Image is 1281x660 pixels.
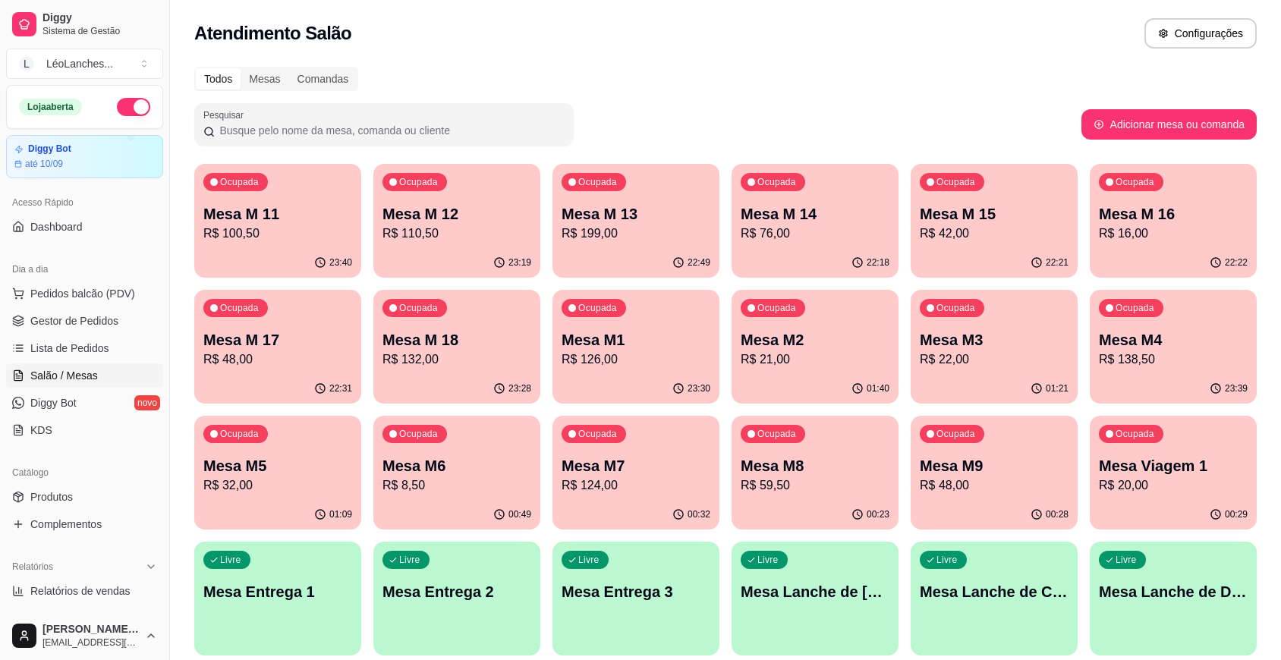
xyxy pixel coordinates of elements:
[329,508,352,520] p: 01:09
[241,68,288,90] div: Mesas
[203,581,352,602] p: Mesa Entrega 1
[382,203,531,225] p: Mesa M 12
[552,416,719,530] button: OcupadaMesa M7R$ 124,0000:32
[1116,428,1154,440] p: Ocupada
[1225,508,1248,520] p: 00:29
[552,290,719,404] button: OcupadaMesa M1R$ 126,0023:30
[6,309,163,333] a: Gestor de Pedidos
[688,508,710,520] p: 00:32
[920,329,1069,350] p: Mesa M3
[30,583,131,599] span: Relatórios de vendas
[6,49,163,79] button: Select a team
[42,623,139,636] span: [PERSON_NAME] geral
[911,164,1078,278] button: OcupadaMesa M 15R$ 42,0022:21
[289,68,357,90] div: Comandas
[1099,581,1248,602] p: Mesa Lanche de Dayana
[1090,164,1257,278] button: OcupadaMesa M 16R$ 16,0022:22
[1090,290,1257,404] button: OcupadaMesa M4R$ 138,5023:39
[194,164,361,278] button: OcupadaMesa M 11R$ 100,5023:40
[28,143,71,155] article: Diggy Bot
[6,6,163,42] a: DiggySistema de Gestão
[562,476,710,495] p: R$ 124,00
[578,176,617,188] p: Ocupada
[508,508,531,520] p: 00:49
[936,428,975,440] p: Ocupada
[732,290,899,404] button: OcupadaMesa M2R$ 21,0001:40
[741,225,889,243] p: R$ 76,00
[920,581,1069,602] p: Mesa Lanche de Caio
[1046,508,1069,520] p: 00:28
[1225,382,1248,394] p: 23:39
[42,636,139,649] span: [EMAIL_ADDRESS][DOMAIN_NAME]
[117,98,150,116] button: Alterar Status
[42,11,157,25] span: Diggy
[399,302,438,314] p: Ocupada
[741,350,889,369] p: R$ 21,00
[578,428,617,440] p: Ocupada
[196,68,241,90] div: Todos
[1046,382,1069,394] p: 01:21
[867,508,889,520] p: 00:23
[1144,18,1257,49] button: Configurações
[562,581,710,602] p: Mesa Entrega 3
[194,21,351,46] h2: Atendimento Salão
[1099,455,1248,476] p: Mesa Viagem 1
[25,158,63,170] article: até 10/09
[203,329,352,350] p: Mesa M 17
[757,554,779,566] p: Livre
[30,423,52,438] span: KDS
[19,56,34,71] span: L
[6,418,163,442] a: KDS
[936,554,958,566] p: Livre
[382,455,531,476] p: Mesa M6
[911,416,1078,530] button: OcupadaMesa M9R$ 48,0000:28
[1090,416,1257,530] button: OcupadaMesa Viagem 1R$ 20,0000:29
[911,542,1078,655] button: LivreMesa Lanche de Caio
[552,542,719,655] button: LivreMesa Entrega 3
[1099,476,1248,495] p: R$ 20,00
[1116,176,1154,188] p: Ocupada
[6,391,163,415] a: Diggy Botnovo
[329,256,352,269] p: 23:40
[373,290,540,404] button: OcupadaMesa M 18R$ 132,0023:28
[688,256,710,269] p: 22:49
[6,606,163,630] a: Relatório de clientes
[220,302,259,314] p: Ocupada
[30,489,73,504] span: Produtos
[1090,542,1257,655] button: LivreMesa Lanche de Dayana
[382,581,531,602] p: Mesa Entrega 2
[382,476,531,495] p: R$ 8,50
[1116,554,1137,566] p: Livre
[867,382,889,394] p: 01:40
[30,219,83,234] span: Dashboard
[6,485,163,509] a: Produtos
[30,286,135,301] span: Pedidos balcão (PDV)
[6,190,163,215] div: Acesso Rápido
[220,428,259,440] p: Ocupada
[194,416,361,530] button: OcupadaMesa M5R$ 32,0001:09
[399,428,438,440] p: Ocupada
[203,476,352,495] p: R$ 32,00
[562,329,710,350] p: Mesa M1
[757,302,796,314] p: Ocupada
[194,290,361,404] button: OcupadaMesa M 17R$ 48,0022:31
[578,554,600,566] p: Livre
[42,25,157,37] span: Sistema de Gestão
[30,611,127,626] span: Relatório de clientes
[688,382,710,394] p: 23:30
[562,455,710,476] p: Mesa M7
[399,554,420,566] p: Livre
[920,476,1069,495] p: R$ 48,00
[382,225,531,243] p: R$ 110,50
[6,618,163,654] button: [PERSON_NAME] geral[EMAIL_ADDRESS][DOMAIN_NAME]
[46,56,113,71] div: LéoLanches ...
[203,108,249,121] label: Pesquisar
[920,455,1069,476] p: Mesa M9
[30,395,77,410] span: Diggy Bot
[911,290,1078,404] button: OcupadaMesa M3R$ 22,0001:21
[12,561,53,573] span: Relatórios
[562,350,710,369] p: R$ 126,00
[741,581,889,602] p: Mesa Lanche de [PERSON_NAME]
[6,215,163,239] a: Dashboard
[6,460,163,485] div: Catálogo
